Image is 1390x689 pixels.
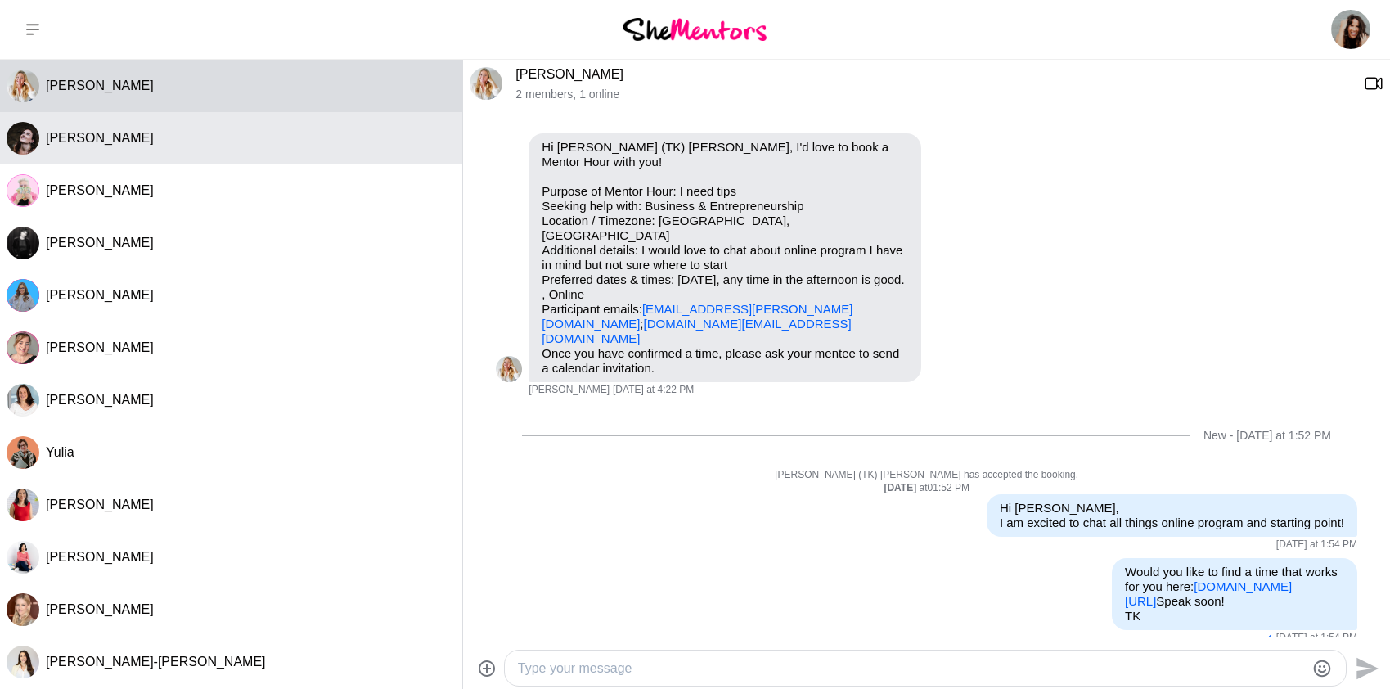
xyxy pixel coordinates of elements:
p: Purpose of Mentor Hour: I need tips Seeking help with: Business & Entrepreneurship Location / Tim... [542,184,908,346]
span: [PERSON_NAME] [46,498,154,511]
img: R [7,331,39,364]
img: T [7,384,39,417]
img: J [7,646,39,678]
span: [PERSON_NAME] [46,183,154,197]
div: Mona Swarup [7,279,39,312]
button: Send [1347,650,1383,687]
img: Y [7,436,39,469]
span: [PERSON_NAME] [46,393,154,407]
time: 2025-09-11T03:54:16.464Z [1276,538,1357,552]
span: [PERSON_NAME] [46,340,154,354]
img: N [7,70,39,102]
img: C [7,122,39,155]
div: Dr Missy Wolfman [7,489,39,521]
span: [PERSON_NAME] [46,236,154,250]
img: N [496,356,522,382]
div: Ruth Slade [7,331,39,364]
div: Natalia Yusenis [470,67,502,100]
a: [DOMAIN_NAME][EMAIL_ADDRESS][DOMAIN_NAME] [542,317,851,345]
time: 2025-09-09T06:22:10.337Z [613,384,694,397]
div: Eloise Tomkins [7,174,39,207]
img: P [7,593,39,626]
textarea: Type your message [518,659,1305,678]
p: Hi [PERSON_NAME] (TK) [PERSON_NAME], I'd love to book a Mentor Hour with you! [542,140,908,169]
div: Natalia Yusenis [496,356,522,382]
img: M [7,279,39,312]
img: L [7,227,39,259]
div: Natalia Yusenis [7,70,39,102]
span: [PERSON_NAME] [46,288,154,302]
img: She Mentors Logo [623,18,767,40]
div: Lior Albeck-Ripka [7,227,39,259]
div: Philippa Sutherland [7,593,39,626]
span: [PERSON_NAME] [46,79,154,92]
span: [PERSON_NAME] [46,550,154,564]
p: Hi [PERSON_NAME], I am excited to chat all things online program and starting point! [1000,501,1344,530]
p: 2 members , 1 online [515,88,1351,101]
img: N [470,67,502,100]
img: J [7,541,39,574]
span: [PERSON_NAME] [46,131,154,145]
span: [PERSON_NAME] [46,602,154,616]
div: Casey Aubin [7,122,39,155]
img: D [7,489,39,521]
span: Yulia [46,445,74,459]
time: 2025-09-11T03:54:32.104Z [1276,632,1357,645]
p: Would you like to find a time that works for you here: Speak soon! TK [1125,565,1344,624]
a: [DOMAIN_NAME][URL] [1125,579,1292,608]
a: [PERSON_NAME] [515,67,623,81]
p: Once you have confirmed a time, please ask your mentee to send a calendar invitation. [542,346,908,376]
a: [EMAIL_ADDRESS][PERSON_NAME][DOMAIN_NAME] [542,302,852,331]
span: [PERSON_NAME]-[PERSON_NAME] [46,655,266,669]
p: [PERSON_NAME] (TK) [PERSON_NAME] has accepted the booking. [496,469,1357,482]
span: [PERSON_NAME] [529,384,610,397]
div: Jolynne Rydz [7,541,39,574]
button: Emoji picker [1312,659,1332,678]
img: E [7,174,39,207]
div: Yulia [7,436,39,469]
img: Taliah-Kate (TK) Byron [1331,10,1370,49]
div: New - [DATE] at 1:52 PM [1203,429,1331,443]
div: Janelle Kee-Sue [7,646,39,678]
div: Tarisha Tourok [7,384,39,417]
strong: [DATE] [884,482,919,493]
div: at 01:52 PM [496,482,1357,495]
